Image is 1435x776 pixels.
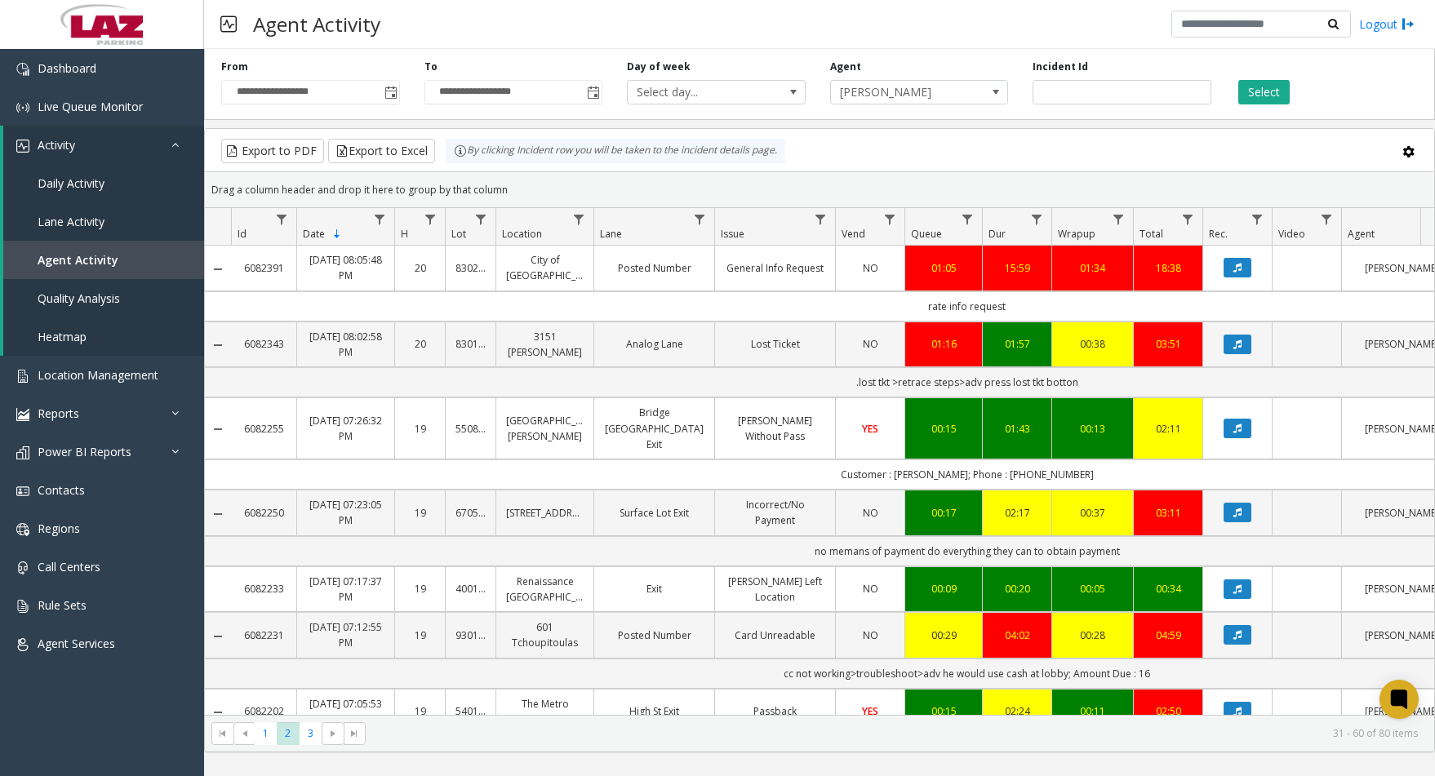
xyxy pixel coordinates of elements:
span: Lane [600,227,622,241]
span: Agent [1348,227,1375,241]
img: 'icon' [16,600,29,613]
div: 00:34 [1144,581,1193,596]
a: Wrapup Filter Menu [1108,208,1130,230]
a: 6082233 [241,581,287,596]
a: Lane Activity [3,202,204,241]
span: Go to the first page [211,722,233,745]
a: [STREET_ADDRESS] [506,505,584,521]
span: YES [862,704,878,718]
a: 01:57 [993,336,1042,352]
a: 550855 [455,421,486,437]
a: Activity [3,126,204,164]
a: 00:15 [915,703,972,719]
span: Rec. [1209,227,1228,241]
a: Id Filter Menu [271,208,293,230]
a: 19 [405,421,435,437]
span: Page 1 [255,722,277,744]
a: 15:59 [993,260,1042,276]
a: 19 [405,627,435,643]
a: Collapse Details [205,339,231,352]
span: Id [238,227,247,241]
span: Sortable [331,228,344,241]
a: 400166 [455,581,486,596]
span: Go to the previous page [238,727,251,740]
span: Heatmap [38,329,87,344]
span: Activity [38,137,75,153]
a: Rec. Filter Menu [1246,208,1268,230]
a: Bridge [GEOGRAPHIC_DATA] Exit [604,405,704,452]
span: Live Queue Monitor [38,99,143,114]
a: 02:24 [993,703,1042,719]
a: 02:11 [1144,421,1193,437]
a: Incorrect/No Payment [725,497,825,528]
a: Collapse Details [205,630,231,643]
span: Location [502,227,542,241]
a: 00:05 [1062,581,1123,596]
a: City of [GEOGRAPHIC_DATA] [506,252,584,283]
a: Location Filter Menu [568,208,590,230]
span: Agent Activity [38,252,118,268]
label: Agent [830,60,861,74]
a: 00:17 [915,505,972,521]
a: Issue Filter Menu [810,208,832,230]
a: NO [846,260,895,276]
span: YES [862,422,878,436]
button: Export to Excel [328,139,435,163]
a: [PERSON_NAME] Left Location [725,574,825,605]
a: General Info Request [725,260,825,276]
a: 3151 [PERSON_NAME] [506,329,584,360]
span: NO [863,582,878,596]
a: YES [846,421,895,437]
a: NO [846,581,895,596]
a: 19 [405,703,435,719]
span: Go to the next page [322,722,344,745]
a: High St Exit [604,703,704,719]
a: 830257 [455,260,486,276]
a: 00:37 [1062,505,1123,521]
a: 00:11 [1062,703,1123,719]
a: 6082202 [241,703,287,719]
a: 03:51 [1144,336,1193,352]
a: Lost Ticket [725,336,825,352]
img: 'icon' [16,408,29,421]
a: 02:17 [993,505,1042,521]
a: 02:50 [1144,703,1193,719]
a: 01:43 [993,421,1042,437]
img: 'icon' [16,370,29,383]
a: 601 Tchoupitoulas [506,619,584,650]
span: Wrapup [1058,227,1095,241]
a: 6082250 [241,505,287,521]
button: Select [1238,80,1290,104]
span: Regions [38,521,80,536]
a: 00:13 [1062,421,1123,437]
span: Page 3 [300,722,322,744]
a: 00:28 [1062,627,1123,643]
a: 670537 [455,505,486,521]
a: 00:20 [993,581,1042,596]
span: Contacts [38,482,85,498]
a: 19 [405,581,435,596]
a: Date Filter Menu [369,208,391,230]
a: Surface Lot Exit [604,505,704,521]
a: Agent Activity [3,241,204,279]
a: 01:16 [915,336,972,352]
a: Collapse Details [205,263,231,276]
img: 'icon' [16,101,29,114]
a: 03:11 [1144,505,1193,521]
span: Location Management [38,367,158,383]
span: Rule Sets [38,597,87,613]
span: H [401,227,408,241]
span: Page 2 [277,722,299,744]
span: Agent Services [38,636,115,651]
a: 6082343 [241,336,287,352]
span: Total [1140,227,1163,241]
img: 'icon' [16,446,29,459]
img: 'icon' [16,561,29,574]
a: 00:29 [915,627,972,643]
